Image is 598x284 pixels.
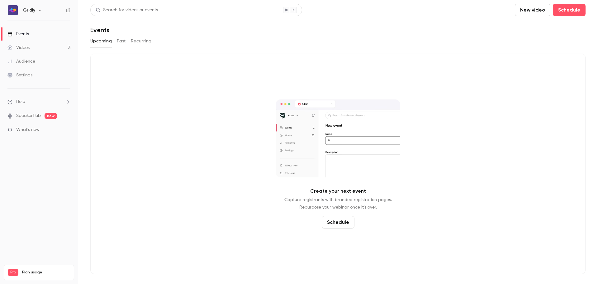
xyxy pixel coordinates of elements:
button: New video [515,4,550,16]
span: What's new [16,127,40,133]
p: Capture registrants with branded registration pages. Repurpose your webinar once it's over. [284,196,392,211]
span: Help [16,99,25,105]
button: Schedule [553,4,586,16]
iframe: Noticeable Trigger [63,127,70,133]
h6: Gridly [23,7,35,13]
button: Recurring [131,36,152,46]
li: help-dropdown-opener [7,99,70,105]
div: Videos [7,45,30,51]
button: Upcoming [90,36,112,46]
img: Gridly [8,5,18,15]
div: Events [7,31,29,37]
span: Plan usage [22,270,70,275]
a: SpeakerHub [16,113,41,119]
div: Audience [7,58,35,65]
div: Settings [7,72,32,78]
div: Search for videos or events [96,7,158,13]
button: Past [117,36,126,46]
span: Pro [8,269,18,276]
span: new [45,113,57,119]
h1: Events [90,26,109,34]
button: Schedule [322,216,354,229]
p: Create your next event [310,187,366,195]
